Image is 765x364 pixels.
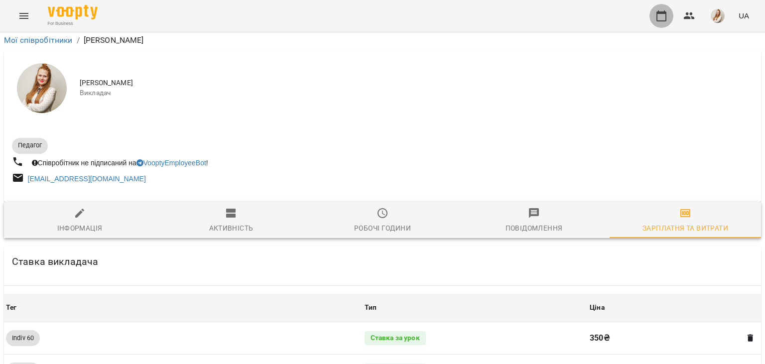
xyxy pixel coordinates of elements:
span: UA [739,10,749,21]
div: Ставка за урок [365,331,426,345]
span: [PERSON_NAME] [80,78,753,88]
th: Тег [4,294,363,322]
h6: Ставка викладача [12,254,98,269]
p: 350 ₴ [590,332,737,344]
nav: breadcrumb [4,34,761,46]
span: Indiv 60 [6,334,40,343]
img: Адамович Вікторія [17,63,67,113]
div: Активність [209,222,254,234]
div: Інформація [57,222,103,234]
div: Співробітник не підписаний на ! [30,156,210,170]
th: Тип [363,294,588,322]
div: Робочі години [354,222,411,234]
a: [EMAIL_ADDRESS][DOMAIN_NAME] [28,175,146,183]
img: Voopty Logo [48,5,98,19]
span: Педагог [12,141,48,150]
span: For Business [48,20,98,27]
p: [PERSON_NAME] [84,34,144,46]
a: Мої співробітники [4,35,73,45]
a: VooptyEmployeeBot [136,159,206,167]
div: Повідомлення [506,222,563,234]
span: Викладач [80,88,753,98]
li: / [77,34,80,46]
button: UA [735,6,753,25]
img: db46d55e6fdf8c79d257263fe8ff9f52.jpeg [711,9,725,23]
th: Ціна [588,294,761,322]
div: Зарплатня та Витрати [642,222,728,234]
button: Menu [12,4,36,28]
button: Видалити [744,332,757,345]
